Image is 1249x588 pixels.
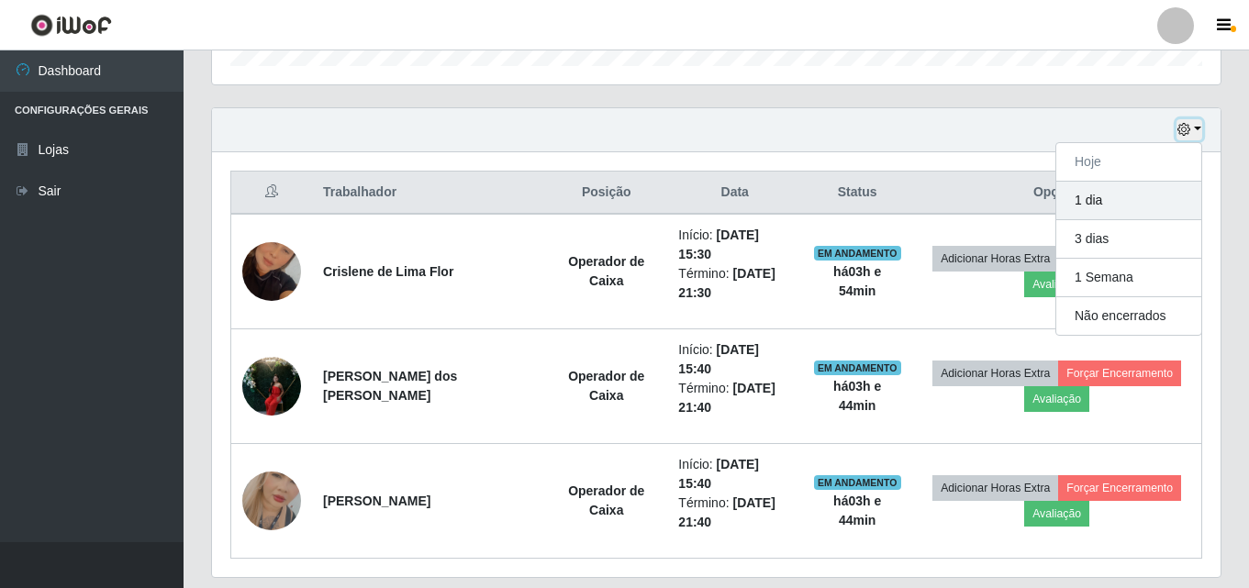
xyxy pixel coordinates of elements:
[678,494,791,532] li: Término:
[678,379,791,417] li: Término:
[667,172,802,215] th: Data
[1056,143,1201,182] button: Hoje
[1058,361,1181,386] button: Forçar Encerramento
[678,264,791,303] li: Término:
[932,475,1058,501] button: Adicionar Horas Extra
[802,172,912,215] th: Status
[30,14,112,37] img: CoreUI Logo
[1058,475,1181,501] button: Forçar Encerramento
[312,172,545,215] th: Trabalhador
[242,219,301,324] img: 1710860479647.jpeg
[1056,182,1201,220] button: 1 dia
[833,379,881,413] strong: há 03 h e 44 min
[1024,501,1089,527] button: Avaliação
[833,494,881,527] strong: há 03 h e 44 min
[833,264,881,298] strong: há 03 h e 54 min
[678,227,759,261] time: [DATE] 15:30
[323,494,430,508] strong: [PERSON_NAME]
[568,483,644,517] strong: Operador de Caixa
[814,475,901,490] span: EM ANDAMENTO
[932,246,1058,272] button: Adicionar Horas Extra
[1056,297,1201,335] button: Não encerrados
[242,347,301,425] img: 1751968749933.jpeg
[678,455,791,494] li: Início:
[1024,272,1089,297] button: Avaliação
[242,449,301,553] img: 1756495513119.jpeg
[1024,386,1089,412] button: Avaliação
[1056,259,1201,297] button: 1 Semana
[814,361,901,375] span: EM ANDAMENTO
[568,369,644,403] strong: Operador de Caixa
[1056,220,1201,259] button: 3 dias
[678,457,759,491] time: [DATE] 15:40
[678,340,791,379] li: Início:
[568,254,644,288] strong: Operador de Caixa
[678,342,759,376] time: [DATE] 15:40
[912,172,1201,215] th: Opções
[323,264,453,279] strong: Crislene de Lima Flor
[814,246,901,261] span: EM ANDAMENTO
[932,361,1058,386] button: Adicionar Horas Extra
[545,172,667,215] th: Posição
[678,226,791,264] li: Início:
[323,369,457,403] strong: [PERSON_NAME] dos [PERSON_NAME]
